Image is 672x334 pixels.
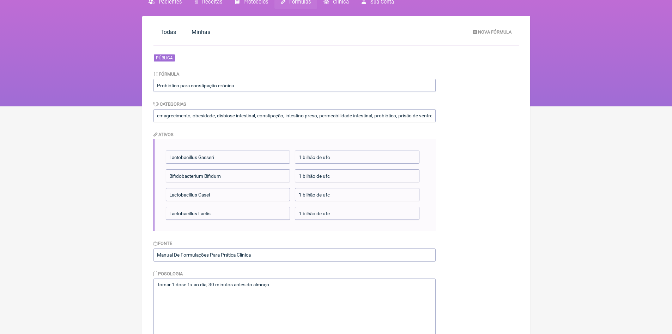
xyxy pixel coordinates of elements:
label: Fonte [153,241,172,246]
input: Elixir da vida [153,79,436,92]
input: milagroso [153,109,436,122]
span: Todas [161,29,176,35]
span: Nova Fórmula [478,29,511,35]
a: Minhas [184,24,217,40]
input: Officilab, Analítica... [153,248,436,262]
span: Pública [153,54,175,62]
a: Nova Fórmula [467,26,517,38]
label: Categorias [153,101,187,107]
span: Minhas [192,29,210,35]
label: Fórmula [153,71,180,77]
a: Todas [153,24,183,40]
label: Ativos [153,132,174,137]
label: Posologia [153,271,183,276]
